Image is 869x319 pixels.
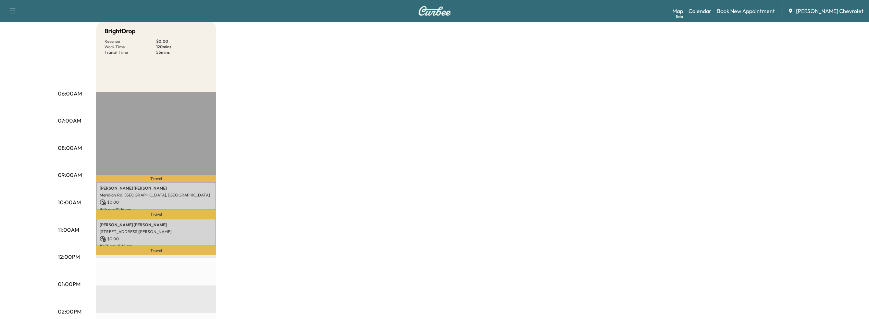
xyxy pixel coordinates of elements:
p: 06:00AM [58,89,82,98]
h5: BrightDrop [104,26,136,36]
p: 120 mins [156,44,208,50]
p: Revenue [104,39,156,44]
div: Beta [676,14,683,19]
p: 08:00AM [58,144,82,152]
p: $ 0.00 [100,199,213,205]
p: Work Time [104,44,156,50]
p: Transit Time [104,50,156,55]
p: 10:35 am - 11:35 am [100,243,213,249]
img: Curbee Logo [418,6,451,16]
p: Travel [96,210,216,219]
a: Calendar [688,7,711,15]
p: 9:16 am - 10:16 am [100,207,213,212]
p: 55 mins [156,50,208,55]
p: 12:00PM [58,253,80,261]
p: 09:00AM [58,171,82,179]
p: 02:00PM [58,307,82,316]
p: Travel [96,246,216,254]
p: 01:00PM [58,280,80,288]
p: $ 0.00 [100,236,213,242]
p: Travel [96,175,216,182]
p: [PERSON_NAME] [PERSON_NAME] [100,186,213,191]
p: [STREET_ADDRESS][PERSON_NAME] [100,229,213,234]
p: 11:00AM [58,226,79,234]
span: [PERSON_NAME] Chevrolet [796,7,864,15]
a: MapBeta [672,7,683,15]
p: 10:00AM [58,198,81,206]
p: 07:00AM [58,116,81,125]
p: $ 0.00 [156,39,208,44]
p: Meridian Rd, [GEOGRAPHIC_DATA], [GEOGRAPHIC_DATA] [100,192,213,198]
a: Book New Appointment [717,7,775,15]
p: [PERSON_NAME] [PERSON_NAME] [100,222,213,228]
